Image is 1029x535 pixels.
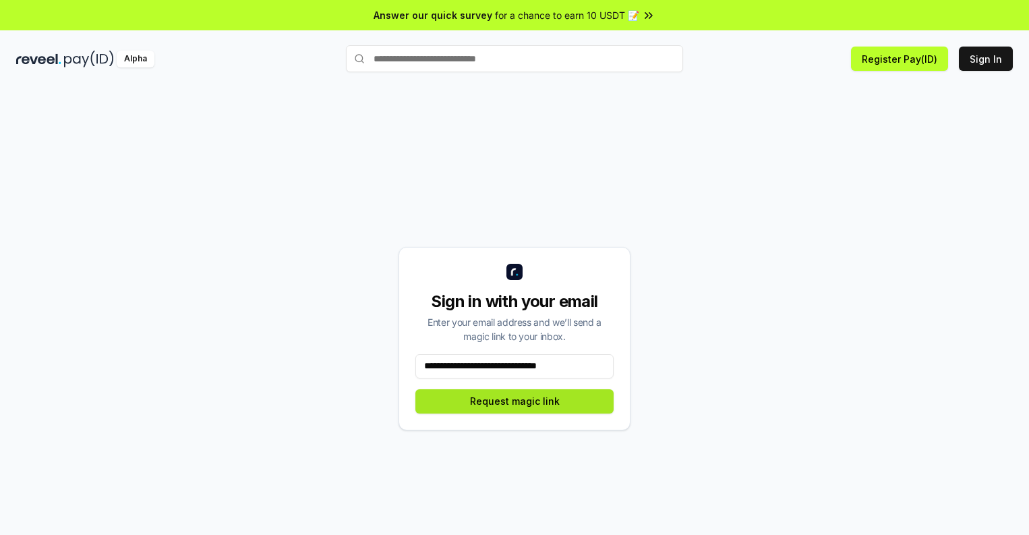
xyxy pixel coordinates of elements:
img: reveel_dark [16,51,61,67]
span: Answer our quick survey [374,8,492,22]
div: Enter your email address and we’ll send a magic link to your inbox. [415,315,614,343]
button: Register Pay(ID) [851,47,948,71]
span: for a chance to earn 10 USDT 📝 [495,8,639,22]
div: Sign in with your email [415,291,614,312]
button: Request magic link [415,389,614,414]
div: Alpha [117,51,154,67]
button: Sign In [959,47,1013,71]
img: logo_small [506,264,523,280]
img: pay_id [64,51,114,67]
